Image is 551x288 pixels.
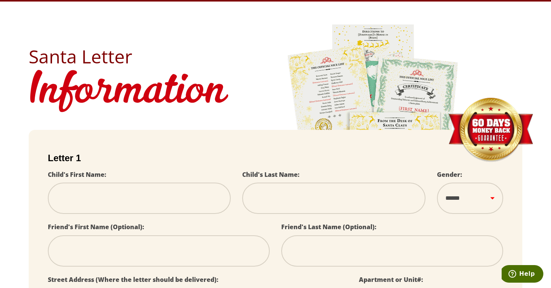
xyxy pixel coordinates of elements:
[48,275,218,284] label: Street Address (Where the letter should be delivered):
[48,170,106,179] label: Child's First Name:
[359,275,423,284] label: Apartment or Unit#:
[48,223,144,231] label: Friend's First Name (Optional):
[281,223,377,231] label: Friend's Last Name (Optional):
[48,153,503,163] h2: Letter 1
[287,23,459,237] img: letters.png
[29,66,522,118] h1: Information
[448,97,534,163] img: Money Back Guarantee
[502,265,543,284] iframe: Opens a widget where you can find more information
[437,170,462,179] label: Gender:
[242,170,300,179] label: Child's Last Name:
[29,47,522,66] h2: Santa Letter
